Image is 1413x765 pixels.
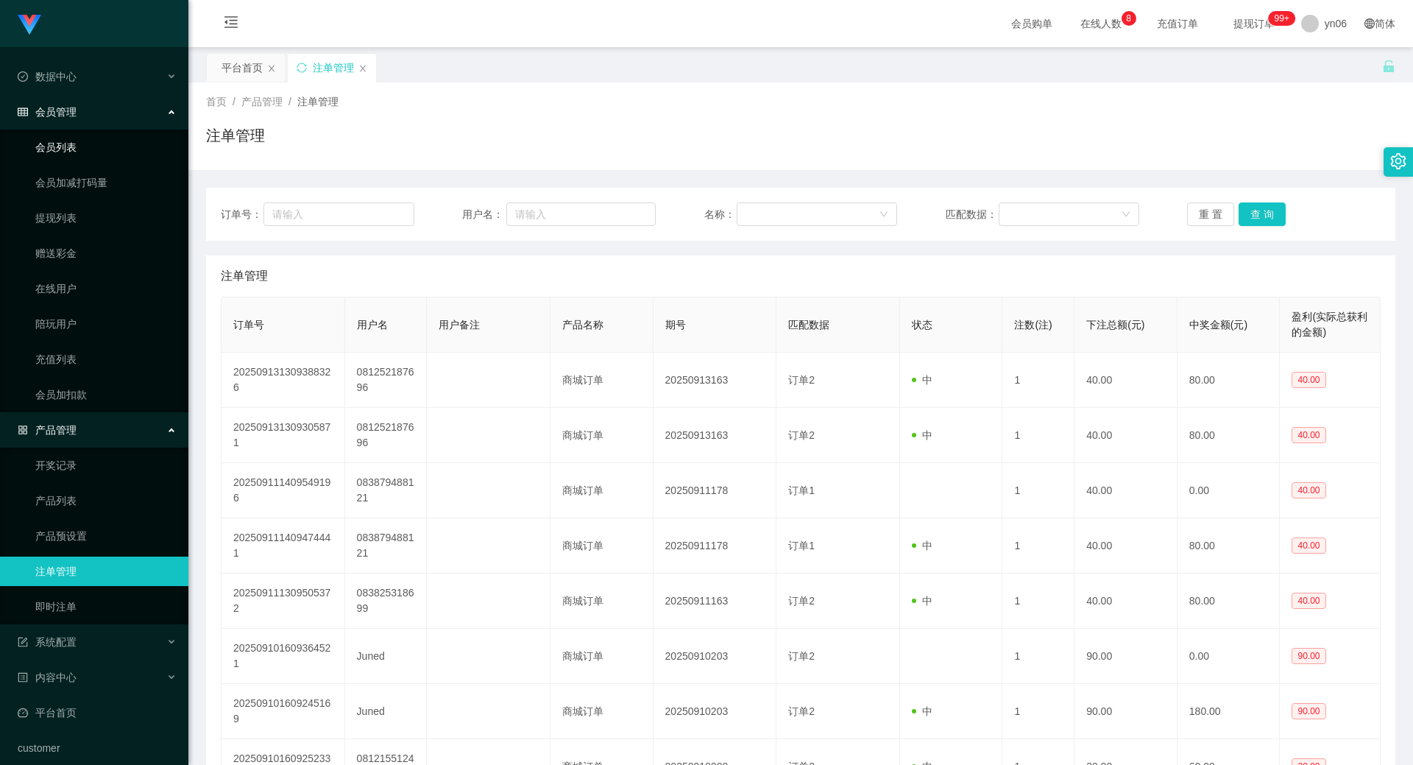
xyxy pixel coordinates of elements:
td: 202509111409474441 [222,518,345,574]
td: 商城订单 [550,518,654,574]
td: 1 [1002,629,1074,684]
i: 图标: close [358,64,367,73]
span: 40.00 [1292,372,1325,388]
td: 20250911163 [654,574,777,629]
span: 中奖金额(元) [1189,319,1247,331]
td: 081252187696 [345,353,428,408]
i: 图标: appstore-o [18,425,28,435]
span: 产品管理 [18,424,77,436]
i: 图标: menu-fold [206,1,256,48]
i: 图标: unlock [1382,60,1395,73]
i: 图标: down [879,210,888,220]
span: 提现订单 [1226,18,1282,29]
td: 202509131309388326 [222,353,345,408]
span: 下注总额(元) [1086,319,1144,331]
span: 盈利(实际总获利的金额) [1292,311,1367,338]
td: 商城订单 [550,353,654,408]
td: 202509111309505372 [222,574,345,629]
i: 图标: profile [18,672,28,683]
div: 注单管理 [313,54,354,82]
td: 081252187696 [345,408,428,463]
span: 在线人数 [1073,18,1129,29]
div: 平台首页 [222,54,263,82]
td: 20250911178 [654,518,777,574]
span: 状态 [912,319,932,331]
span: 注单管理 [297,96,339,107]
i: 图标: table [18,107,28,117]
span: 中 [912,429,932,441]
td: 商城订单 [550,574,654,629]
a: 提现列表 [35,203,177,233]
td: 202509101609245169 [222,684,345,739]
span: 订单2 [788,650,815,662]
span: 40.00 [1292,482,1325,498]
span: 中 [912,705,932,717]
span: 会员管理 [18,106,77,118]
i: 图标: close [267,64,276,73]
td: 40.00 [1074,408,1177,463]
span: 订单1 [788,484,815,496]
span: 匹配数据： [946,207,999,222]
td: 80.00 [1177,353,1281,408]
span: 产品名称 [562,319,603,331]
a: 陪玩用户 [35,309,177,339]
td: 202509111409549196 [222,463,345,518]
td: 商城订单 [550,408,654,463]
span: 40.00 [1292,427,1325,443]
i: 图标: down [1122,210,1130,220]
td: 商城订单 [550,463,654,518]
button: 查 询 [1239,202,1286,226]
td: 80.00 [1177,574,1281,629]
a: 即时注单 [35,592,177,621]
a: customer [18,733,177,763]
h1: 注单管理 [206,124,265,147]
i: 图标: check-circle-o [18,71,28,82]
span: 首页 [206,96,227,107]
td: 90.00 [1074,684,1177,739]
td: 1 [1002,574,1074,629]
i: 图标: form [18,637,28,647]
a: 图标: dashboard平台首页 [18,698,177,727]
span: 内容中心 [18,671,77,683]
span: 订单2 [788,595,815,607]
td: 1 [1002,684,1074,739]
td: 40.00 [1074,353,1177,408]
td: 20250913163 [654,408,777,463]
td: 083879488121 [345,463,428,518]
a: 赠送彩金 [35,239,177,268]
td: 商城订单 [550,629,654,684]
td: Juned [345,629,428,684]
td: 180.00 [1177,684,1281,739]
td: 202509101609364521 [222,629,345,684]
td: 1 [1002,463,1074,518]
td: 083879488121 [345,518,428,574]
a: 注单管理 [35,557,177,586]
span: / [233,96,235,107]
td: 40.00 [1074,574,1177,629]
sup: 285 [1268,11,1295,26]
span: 90.00 [1292,703,1325,719]
input: 请输入 [506,202,656,226]
sup: 8 [1122,11,1136,26]
td: 1 [1002,353,1074,408]
span: 订单1 [788,540,815,551]
td: 商城订单 [550,684,654,739]
a: 开奖记录 [35,451,177,480]
span: 订单号 [233,319,264,331]
td: 40.00 [1074,463,1177,518]
td: 20250910203 [654,684,777,739]
span: / [288,96,291,107]
a: 充值列表 [35,345,177,374]
span: 期号 [665,319,686,331]
span: 注数(注) [1014,319,1052,331]
i: 图标: global [1364,18,1375,29]
span: 订单号： [221,207,263,222]
span: 用户备注 [439,319,480,331]
a: 会员加扣款 [35,380,177,409]
span: 40.00 [1292,593,1325,609]
img: logo.9652507e.png [18,15,41,35]
td: 20250910203 [654,629,777,684]
td: Juned [345,684,428,739]
td: 20250911178 [654,463,777,518]
span: 订单2 [788,374,815,386]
